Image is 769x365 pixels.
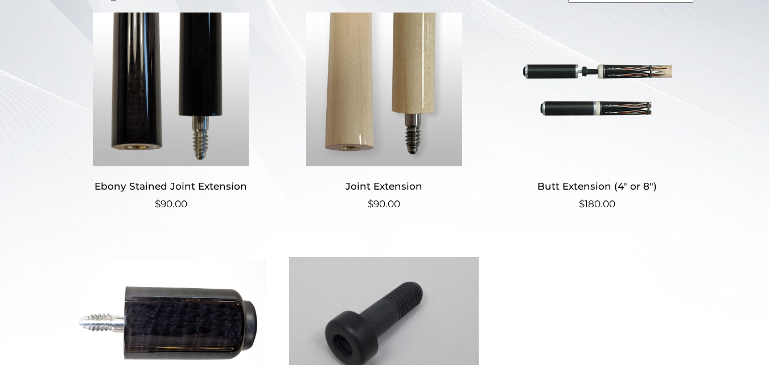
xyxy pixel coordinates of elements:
[76,13,266,166] img: Ebony Stained Joint Extension
[368,198,373,210] span: $
[579,198,585,210] span: $
[289,13,479,166] img: Joint Extension
[155,198,161,210] span: $
[76,13,266,211] a: Ebony Stained Joint Extension $90.00
[289,175,479,196] h2: Joint Extension
[503,13,692,211] a: Butt Extension (4″ or 8″) $180.00
[503,13,692,166] img: Butt Extension (4" or 8")
[503,175,692,196] h2: Butt Extension (4″ or 8″)
[289,13,479,211] a: Joint Extension $90.00
[76,175,266,196] h2: Ebony Stained Joint Extension
[579,198,615,210] bdi: 180.00
[155,198,187,210] bdi: 90.00
[368,198,400,210] bdi: 90.00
